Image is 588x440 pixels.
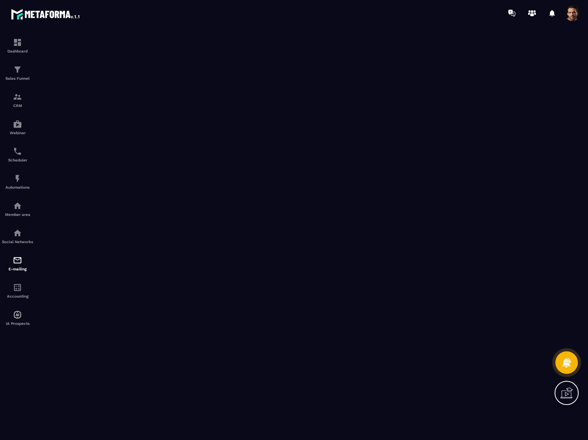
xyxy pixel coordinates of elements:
[2,49,33,53] p: Dashboard
[2,32,33,59] a: formationformationDashboard
[2,277,33,304] a: accountantaccountantAccounting
[2,195,33,223] a: automationsautomationsMember area
[2,250,33,277] a: emailemailE-mailing
[2,294,33,298] p: Accounting
[13,201,22,210] img: automations
[13,283,22,292] img: accountant
[13,310,22,319] img: automations
[2,86,33,114] a: formationformationCRM
[2,158,33,162] p: Scheduler
[2,223,33,250] a: social-networksocial-networkSocial Networks
[2,240,33,244] p: Social Networks
[2,267,33,271] p: E-mailing
[2,185,33,189] p: Automations
[13,228,22,238] img: social-network
[13,147,22,156] img: scheduler
[13,256,22,265] img: email
[2,168,33,195] a: automationsautomationsAutomations
[11,7,81,21] img: logo
[13,65,22,74] img: formation
[2,141,33,168] a: schedulerschedulerScheduler
[13,92,22,102] img: formation
[13,174,22,183] img: automations
[2,212,33,217] p: Member area
[2,103,33,108] p: CRM
[2,76,33,81] p: Sales Funnel
[2,131,33,135] p: Webinar
[2,321,33,326] p: IA Prospects
[2,114,33,141] a: automationsautomationsWebinar
[13,119,22,129] img: automations
[2,59,33,86] a: formationformationSales Funnel
[13,38,22,47] img: formation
